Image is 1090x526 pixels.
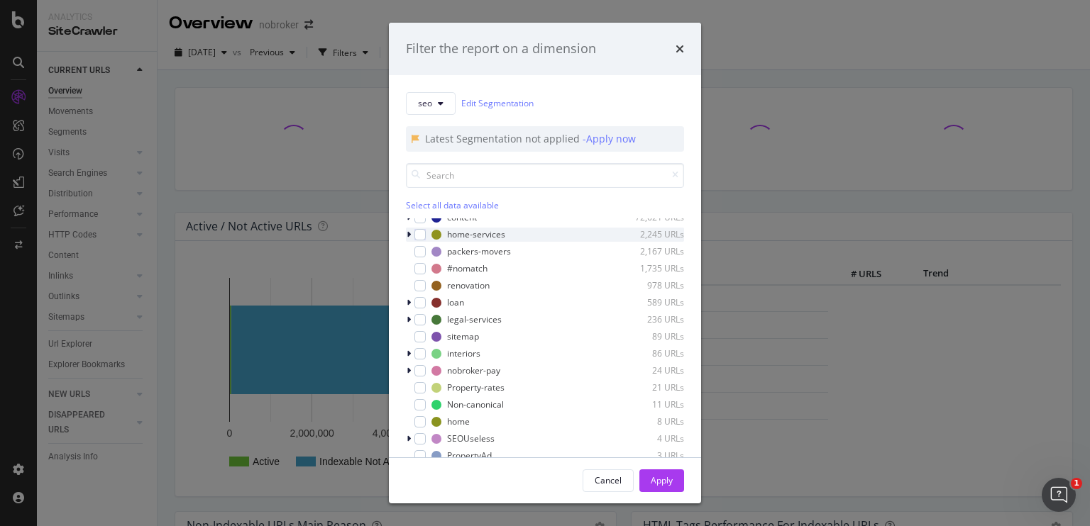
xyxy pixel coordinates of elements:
div: sitemap [447,330,479,342]
div: 2,245 URLs [615,228,684,240]
div: packers-movers [447,245,511,257]
div: 3 URLs [615,449,684,461]
div: PropertyAd [447,449,492,461]
a: Edit Segmentation [461,96,534,111]
div: loan [447,296,464,308]
div: 1,735 URLs [615,262,684,274]
div: Cancel [595,474,622,486]
input: Search [406,163,684,188]
div: modal [389,23,701,503]
button: Cancel [583,469,634,492]
div: Property-rates [447,381,505,393]
iframe: Intercom live chat [1042,478,1076,512]
div: Select all data available [406,199,684,211]
div: 89 URLs [615,330,684,342]
div: 24 URLs [615,364,684,376]
span: seo [418,97,432,109]
div: 978 URLs [615,279,684,291]
div: 4 URLs [615,432,684,444]
div: Apply [651,474,673,486]
div: 86 URLs [615,347,684,359]
div: interiors [447,347,480,359]
div: nobroker-pay [447,364,500,376]
button: seo [406,92,456,115]
div: 2,167 URLs [615,245,684,257]
div: #nomatch [447,262,488,274]
div: Latest Segmentation not applied [425,132,583,146]
div: 21 URLs [615,381,684,393]
div: home-services [447,228,505,240]
div: - Apply now [583,132,636,146]
button: Apply [639,469,684,492]
div: home [447,415,470,427]
div: renovation [447,279,490,291]
span: 1 [1071,478,1082,489]
div: Filter the report on a dimension [406,40,596,58]
div: 8 URLs [615,415,684,427]
div: Non-canonical [447,398,504,410]
div: 11 URLs [615,398,684,410]
div: 589 URLs [615,296,684,308]
div: SEOUseless [447,432,495,444]
div: 236 URLs [615,313,684,325]
div: times [676,40,684,58]
div: legal-services [447,313,502,325]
